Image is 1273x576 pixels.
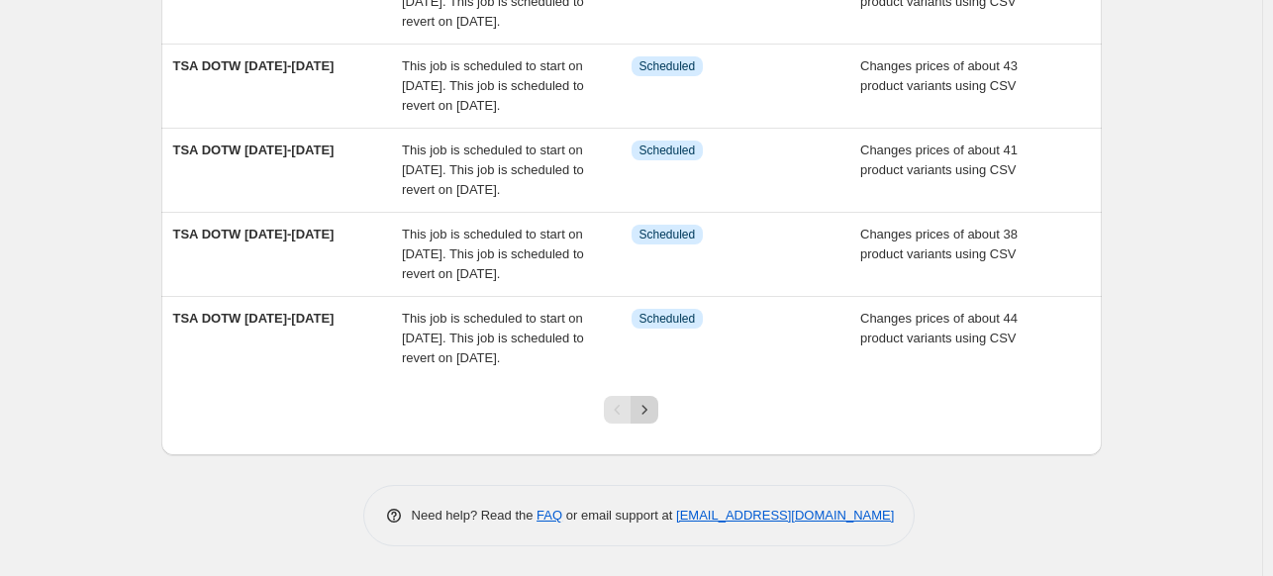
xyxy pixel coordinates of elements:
[860,58,1018,93] span: Changes prices of about 43 product variants using CSV
[639,143,696,158] span: Scheduled
[639,311,696,327] span: Scheduled
[173,58,335,73] span: TSA DOTW [DATE]-[DATE]
[402,143,584,197] span: This job is scheduled to start on [DATE]. This job is scheduled to revert on [DATE].
[604,396,658,424] nav: Pagination
[860,227,1018,261] span: Changes prices of about 38 product variants using CSV
[676,508,894,523] a: [EMAIL_ADDRESS][DOMAIN_NAME]
[631,396,658,424] button: Next
[412,508,538,523] span: Need help? Read the
[537,508,562,523] a: FAQ
[402,311,584,365] span: This job is scheduled to start on [DATE]. This job is scheduled to revert on [DATE].
[639,227,696,242] span: Scheduled
[860,311,1018,345] span: Changes prices of about 44 product variants using CSV
[402,58,584,113] span: This job is scheduled to start on [DATE]. This job is scheduled to revert on [DATE].
[173,143,335,157] span: TSA DOTW [DATE]-[DATE]
[173,227,335,241] span: TSA DOTW [DATE]-[DATE]
[639,58,696,74] span: Scheduled
[173,311,335,326] span: TSA DOTW [DATE]-[DATE]
[860,143,1018,177] span: Changes prices of about 41 product variants using CSV
[562,508,676,523] span: or email support at
[402,227,584,281] span: This job is scheduled to start on [DATE]. This job is scheduled to revert on [DATE].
